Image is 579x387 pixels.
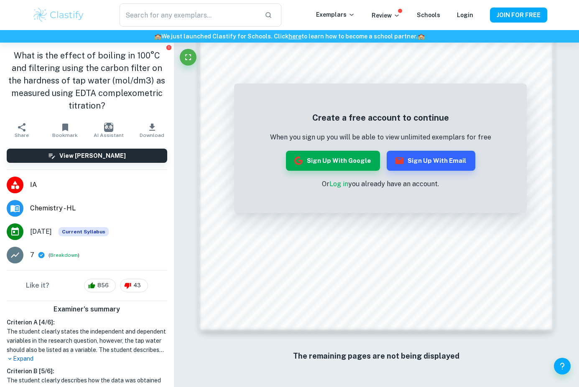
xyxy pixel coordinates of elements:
[50,251,78,259] button: Breakdown
[94,132,124,138] span: AI Assistant
[2,32,577,41] h6: We just launched Clastify for Schools. Click to learn how to become a school partner.
[130,119,174,142] button: Download
[180,49,196,66] button: Fullscreen
[43,119,87,142] button: Bookmark
[372,11,400,20] p: Review
[270,179,491,189] p: Or you already have an account.
[154,33,161,40] span: 🏫
[3,304,171,314] h6: Examiner's summary
[15,132,29,138] span: Share
[166,44,172,51] button: Report issue
[7,149,167,163] button: View [PERSON_NAME]
[7,327,167,354] h1: The student clearly states the independent and dependent variables in the research question, howe...
[7,49,167,112] h1: What is the effect of boiling in 100°C and filtering using the carbon filter on the hardness of t...
[84,279,116,292] div: 856
[270,132,491,142] p: When you sign up you will be able to view unlimited exemplars for free
[217,350,535,362] h6: The remaining pages are not being displayed
[554,358,571,374] button: Help and Feedback
[418,33,425,40] span: 🏫
[104,123,113,132] img: AI Assistant
[288,33,301,40] a: here
[59,151,126,160] h6: View [PERSON_NAME]
[87,119,130,142] button: AI Assistant
[59,227,109,236] span: Current Syllabus
[7,367,167,376] h6: Criterion B [ 5 / 6 ]:
[316,10,355,19] p: Exemplars
[286,151,380,171] button: Sign up with Google
[93,281,113,290] span: 856
[30,180,167,190] span: IA
[52,132,78,138] span: Bookmark
[417,12,440,18] a: Schools
[120,279,148,292] div: 43
[26,281,49,291] h6: Like it?
[48,251,79,259] span: ( )
[329,180,348,188] a: Log in
[59,227,109,236] div: This exemplar is based on the current syllabus. Feel free to refer to it for inspiration/ideas wh...
[457,12,473,18] a: Login
[32,7,85,23] img: Clastify logo
[490,8,547,23] button: JOIN FOR FREE
[30,250,34,260] p: 7
[129,281,145,290] span: 43
[120,3,258,27] input: Search for any exemplars...
[140,132,164,138] span: Download
[7,318,167,327] h6: Criterion A [ 4 / 6 ]:
[7,354,167,363] p: Expand
[270,111,491,124] h5: Create a free account to continue
[387,151,475,171] button: Sign up with Email
[30,203,167,213] span: Chemistry - HL
[30,227,52,237] span: [DATE]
